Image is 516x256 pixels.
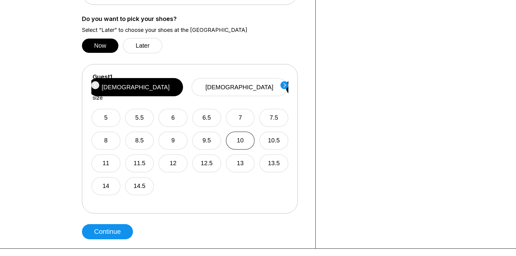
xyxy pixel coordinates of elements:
[93,73,112,80] label: Guest 1
[82,15,306,22] label: Do you want to pick your shoes?
[82,39,118,53] button: Now
[158,109,188,127] button: 6
[125,177,154,195] button: 14.5
[192,109,221,127] button: 6.5
[91,131,121,150] button: 8
[259,154,288,172] button: 13.5
[125,154,154,172] button: 11.5
[91,177,121,195] button: 14
[192,78,287,96] button: [DEMOGRAPHIC_DATA]
[88,78,183,96] button: [DEMOGRAPHIC_DATA]
[259,131,288,150] button: 10.5
[125,109,154,127] button: 5.5
[91,154,121,172] button: 11
[192,131,221,150] button: 9.5
[158,131,188,150] button: 9
[226,154,255,172] button: 13
[158,154,188,172] button: 12
[125,131,154,150] button: 8.5
[192,154,221,172] button: 12.5
[91,109,121,127] button: 5
[226,109,255,127] button: 7
[82,224,133,239] button: Continue
[226,131,255,150] button: 10
[123,38,162,53] button: Later
[259,109,288,127] button: 7.5
[82,27,306,33] label: Select “Later” to choose your shoes at the [GEOGRAPHIC_DATA]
